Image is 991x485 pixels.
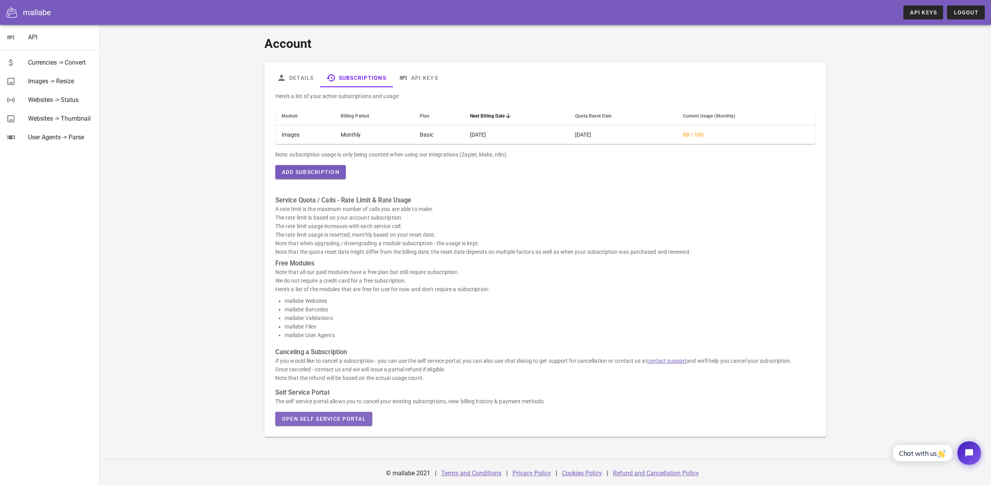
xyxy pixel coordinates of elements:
li: mallabe User Agents [285,331,815,339]
span: Current Usage (Monthly) [683,113,735,119]
h1: Account [264,34,826,53]
th: Module [275,107,334,125]
td: [DATE] [569,125,677,144]
span: Next Billing Date [470,113,505,119]
li: mallabe Barcodes [285,305,815,314]
th: Billing Period [334,107,414,125]
span: API Keys [910,9,937,16]
li: mallabe Validations [285,314,815,322]
p: A rate limit is the maximum number of calls you are able to make. The rate limit is based on your... [275,205,815,256]
span: Quota Reset Date [575,113,612,119]
div: Note: subscription usage is only being counted when using our integrations (Zapier, Make, n8n). [275,150,815,159]
th: Quota Reset Date: Not sorted. Activate to sort ascending. [569,107,677,125]
span: Logout [953,9,979,16]
a: API Keys [393,69,444,87]
td: Monthly [334,125,414,144]
h3: Service Quota / Calls - Rate Limit & Rate Usage [275,196,815,205]
span: Billing Period [341,113,369,119]
div: | [556,464,557,483]
button: Add Subscription [275,165,346,179]
a: Refund and Cancellation Policy [613,469,699,477]
div: User Agents -> Parse [28,134,93,141]
div: Currencies -> Convert [28,59,93,66]
button: Logout [947,5,985,19]
p: Here's a list of your active subscriptions and usage: [275,92,815,100]
h3: Free Modules [275,259,815,268]
a: API Keys [903,5,943,19]
span: Add Subscription [282,169,340,175]
td: Basic [414,125,463,144]
div: API [28,33,93,41]
th: Current Usage (Monthly): Not sorted. Activate to sort ascending. [677,107,815,125]
div: Websites -> Thumbnail [28,115,93,122]
span: 88 / 100 [683,132,704,138]
a: Terms and Conditions [441,469,502,477]
li: mallabe Websites [285,297,815,305]
span: Plan [420,113,429,119]
div: | [435,464,437,483]
li: mallabe Files [285,322,815,331]
h3: Canceling a Subscription [275,348,815,357]
a: Cookies Policy [562,469,602,477]
p: Note that all our paid modules have a free plan but still require subscription. We do not require... [275,268,815,293]
a: Privacy Policy [512,469,551,477]
div: Images -> Resize [28,77,93,85]
a: Details [271,69,320,87]
td: Images [275,125,334,144]
td: [DATE] [464,125,569,144]
div: mallabe [23,7,51,18]
p: If you would like to cancel a subscription - you can use the self service portal, you can also us... [275,357,815,382]
iframe: Tidio Chat [885,435,987,471]
span: Module [282,113,298,119]
a: contact support [647,358,687,364]
div: Websites -> Status [28,96,93,104]
div: | [506,464,508,483]
th: Next Billing Date: Sorted descending. Activate to remove sorting. [464,107,569,125]
a: Subscriptions [320,69,393,87]
button: Open Self Service Portal [275,412,372,426]
div: © mallabe 2021 [381,464,435,483]
span: Open Self Service Portal [282,416,366,422]
div: | [607,464,608,483]
h3: Self Service Portal [275,388,815,397]
th: Plan [414,107,463,125]
p: The self service portal allows you to cancel your existing subscriptions, view billing history & ... [275,397,815,406]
